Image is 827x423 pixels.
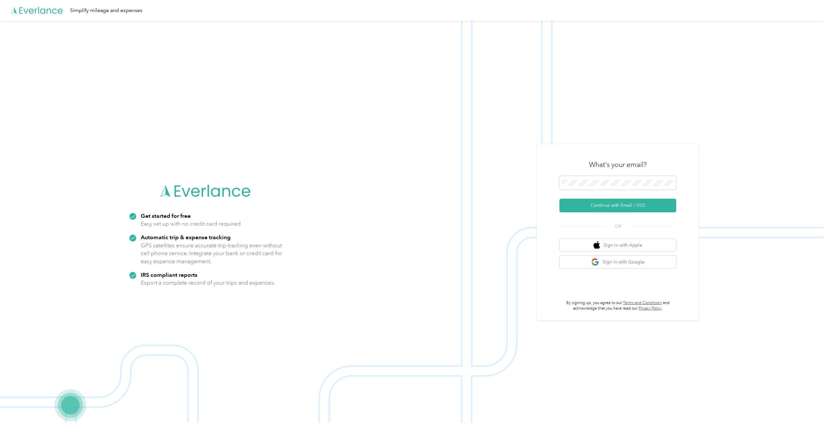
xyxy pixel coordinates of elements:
[589,160,647,169] h3: What's your email?
[623,300,662,305] a: Terms and Conditions
[559,256,676,268] button: google logoSign in with Google
[593,241,600,249] img: apple logo
[639,306,662,311] a: Privacy Policy
[559,199,676,212] button: Continue with Email / SSO
[70,6,142,15] div: Simplify mileage and expenses
[141,220,241,228] p: Easy set up with no credit card required
[591,258,599,266] img: google logo
[141,279,275,287] p: Export a complete record of your trips and expenses.
[606,223,629,230] span: OR
[559,239,676,252] button: apple logoSign in with Apple
[141,234,231,241] strong: Automatic trip & expense tracking
[141,241,282,265] p: GPS satellites ensure accurate trip tracking even without cell phone service. Integrate your bank...
[559,300,676,311] p: By signing up, you agree to our and acknowledge that you have read our .
[141,271,198,278] strong: IRS compliant reports
[141,212,191,219] strong: Get started for free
